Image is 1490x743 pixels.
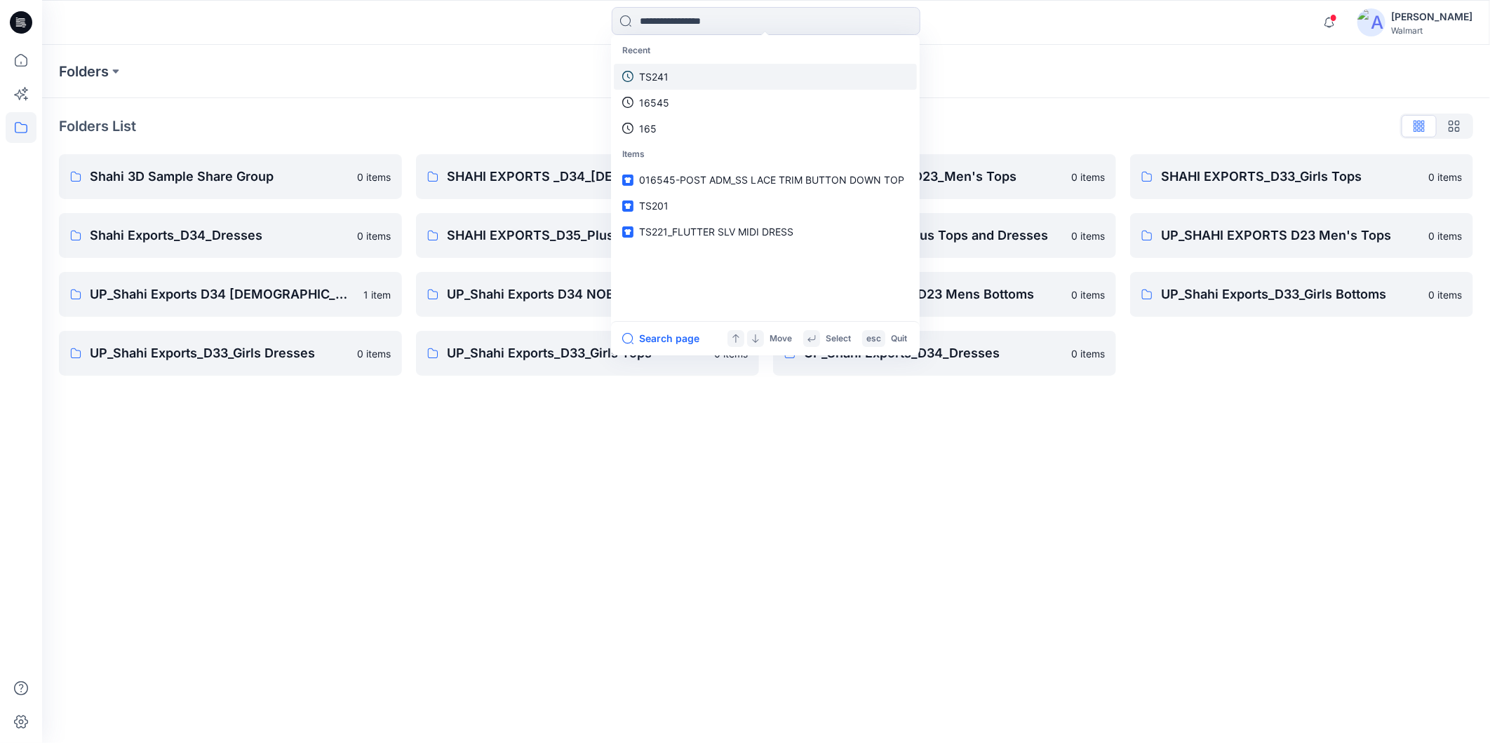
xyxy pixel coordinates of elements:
[1391,25,1472,36] div: Walmart
[447,167,706,186] p: SHAHI EXPORTS _D34_[DEMOGRAPHIC_DATA] Top
[773,154,1116,199] a: SHAHI EXPORTS_D23_Men's Tops0 items
[614,64,917,90] a: TS241
[447,343,706,363] p: UP_Shahi Exports_D33_Girls Tops
[614,142,917,168] p: Items
[59,62,109,81] a: Folders
[1071,170,1105,184] p: 0 items
[90,343,349,363] p: UP_Shahi Exports_D33_Girls Dresses
[614,167,917,193] a: 016545-POST ADM_SS LACE TRIM BUTTON DOWN TOP
[804,226,1063,245] p: UP_SHAHI _D34_Plus Tops and Dresses
[447,226,706,245] p: SHAHI EXPORTS_D35_Plus_[DEMOGRAPHIC_DATA] Top
[1071,287,1105,302] p: 0 items
[90,226,349,245] p: Shahi Exports_D34_Dresses
[773,213,1116,258] a: UP_SHAHI _D34_Plus Tops and Dresses0 items
[614,90,917,116] a: 16545
[1428,170,1462,184] p: 0 items
[357,346,391,361] p: 0 items
[1391,8,1472,25] div: [PERSON_NAME]
[59,331,402,376] a: UP_Shahi Exports_D33_Girls Dresses0 items
[59,272,402,317] a: UP_Shahi Exports D34 [DEMOGRAPHIC_DATA] Tops1 item
[804,167,1063,186] p: SHAHI EXPORTS_D23_Men's Tops
[416,154,759,199] a: SHAHI EXPORTS _D34_[DEMOGRAPHIC_DATA] Top0 items
[1130,154,1473,199] a: SHAHI EXPORTS_D33_Girls Tops0 items
[773,331,1116,376] a: UP_Shahi Exports_D34_Dresses0 items
[416,213,759,258] a: SHAHI EXPORTS_D35_Plus_[DEMOGRAPHIC_DATA] Top0 items
[1161,226,1420,245] p: UP_SHAHI EXPORTS D23 Men's Tops
[773,272,1116,317] a: UP_Shahi Exports_D23 Mens Bottoms0 items
[1161,167,1420,186] p: SHAHI EXPORTS_D33_Girls Tops
[447,285,706,304] p: UP_Shahi Exports D34 NOBO YA Adult Tops & Dress
[416,331,759,376] a: UP_Shahi Exports_D33_Girls Tops0 items
[770,332,792,346] p: Move
[1130,272,1473,317] a: UP_Shahi Exports_D33_Girls Bottoms0 items
[639,200,669,212] span: TS201
[1357,8,1385,36] img: avatar
[622,330,699,347] button: Search page
[59,213,402,258] a: Shahi Exports_D34_Dresses0 items
[90,167,349,186] p: Shahi 3D Sample Share Group
[614,193,917,219] a: TS201
[357,170,391,184] p: 0 items
[1130,213,1473,258] a: UP_SHAHI EXPORTS D23 Men's Tops0 items
[363,287,391,302] p: 1 item
[1071,229,1105,243] p: 0 items
[59,116,136,137] p: Folders List
[639,174,904,186] span: 016545-POST ADM_SS LACE TRIM BUTTON DOWN TOP
[639,226,793,238] span: TS221_FLUTTER SLV MIDI DRESS
[639,69,669,84] p: TS241
[1428,229,1462,243] p: 0 items
[1071,346,1105,361] p: 0 items
[614,38,917,64] p: Recent
[804,285,1063,304] p: UP_Shahi Exports_D23 Mens Bottoms
[416,272,759,317] a: UP_Shahi Exports D34 NOBO YA Adult Tops & Dress0 items
[90,285,355,304] p: UP_Shahi Exports D34 [DEMOGRAPHIC_DATA] Tops
[866,332,881,346] p: esc
[639,95,669,110] p: 16545
[804,343,1063,363] p: UP_Shahi Exports_D34_Dresses
[1161,285,1420,304] p: UP_Shahi Exports_D33_Girls Bottoms
[891,332,907,346] p: Quit
[826,332,851,346] p: Select
[614,219,917,245] a: TS221_FLUTTER SLV MIDI DRESS
[59,154,402,199] a: Shahi 3D Sample Share Group0 items
[357,229,391,243] p: 0 items
[614,116,917,142] a: 165
[1428,287,1462,302] p: 0 items
[639,121,657,136] p: 165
